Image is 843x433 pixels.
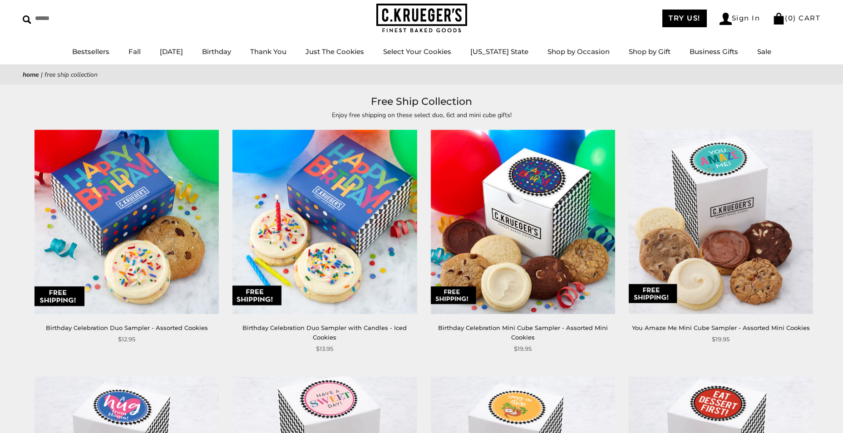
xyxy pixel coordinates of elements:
a: Business Gifts [690,47,738,56]
a: Birthday Celebration Duo Sampler with Candles - Iced Cookies [242,324,407,341]
a: Shop by Occasion [547,47,610,56]
span: Free Ship Collection [44,70,98,79]
a: (0) CART [773,14,820,22]
a: [US_STATE] State [470,47,528,56]
a: Just The Cookies [306,47,364,56]
span: $19.95 [514,344,532,354]
img: C.KRUEGER'S [376,4,467,33]
span: $13.95 [316,344,333,354]
nav: breadcrumbs [23,69,820,80]
p: Enjoy free shipping on these select duo, 6ct and mini cube gifts! [213,110,631,120]
a: Birthday [202,47,231,56]
a: Sale [757,47,771,56]
a: Bestsellers [72,47,109,56]
img: Search [23,15,31,24]
a: Fall [128,47,141,56]
img: Bag [773,13,785,25]
h1: Free Ship Collection [36,93,807,110]
a: Thank You [250,47,286,56]
a: Sign In [720,13,760,25]
a: Select Your Cookies [383,47,451,56]
img: You Amaze Me Mini Cube Sampler - Assorted Mini Cookies [629,130,813,314]
a: Birthday Celebration Mini Cube Sampler - Assorted Mini Cookies [438,324,608,341]
a: Birthday Celebration Duo Sampler - Assorted Cookies [46,324,208,331]
a: Home [23,70,39,79]
span: 0 [788,14,794,22]
a: Shop by Gift [629,47,670,56]
img: Birthday Celebration Mini Cube Sampler - Assorted Mini Cookies [430,130,615,314]
span: $12.95 [118,335,135,344]
img: Account [720,13,732,25]
img: Birthday Celebration Duo Sampler - Assorted Cookies [35,130,219,314]
span: $19.95 [712,335,730,344]
a: TRY US! [662,10,707,27]
span: | [41,70,43,79]
a: You Amaze Me Mini Cube Sampler - Assorted Mini Cookies [632,324,810,331]
img: Birthday Celebration Duo Sampler with Candles - Iced Cookies [232,130,417,314]
a: [DATE] [160,47,183,56]
input: Search [23,11,131,25]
